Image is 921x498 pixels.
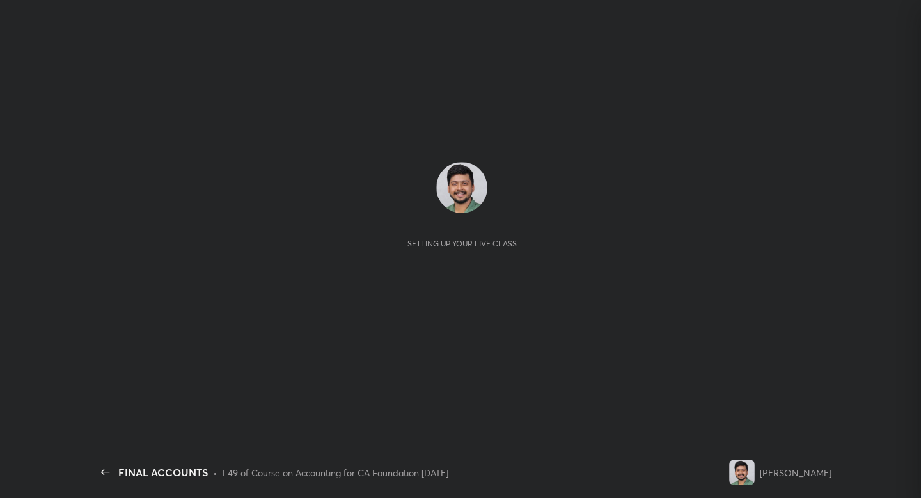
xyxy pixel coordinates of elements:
div: Setting up your live class [407,239,517,248]
div: FINAL ACCOUNTS [118,465,208,480]
div: • [213,466,217,479]
img: 1ebc9903cf1c44a29e7bc285086513b0.jpg [436,162,487,213]
div: [PERSON_NAME] [760,466,831,479]
img: 1ebc9903cf1c44a29e7bc285086513b0.jpg [729,460,755,485]
div: L49 of Course on Accounting for CA Foundation [DATE] [223,466,448,479]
